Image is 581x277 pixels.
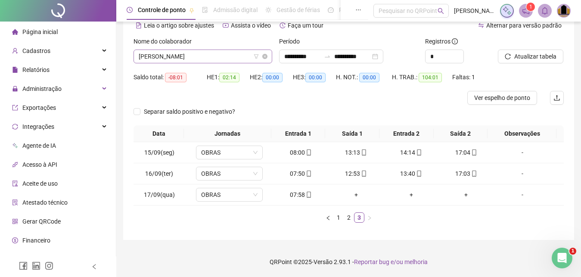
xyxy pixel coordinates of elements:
li: 1 [333,212,344,223]
span: down [253,150,258,155]
span: info-circle [452,38,458,44]
span: home [12,29,18,35]
span: pushpin [189,8,194,13]
span: bell [541,7,549,15]
span: Ver espelho de ponto [474,93,530,103]
span: mobile [470,149,477,156]
span: facebook [19,261,28,270]
span: mobile [305,192,312,198]
span: api [12,162,18,168]
div: 07:50 [277,169,325,178]
span: Atualizar tabela [514,52,556,61]
footer: QRPoint © 2025 - 2.93.1 - [116,247,581,277]
span: Alternar para versão padrão [486,22,562,29]
th: Saída 2 [434,125,488,142]
span: lock [12,86,18,92]
div: 14:14 [387,148,435,157]
span: youtube [223,22,229,28]
span: 15/09(seg) [144,149,174,156]
div: H. TRAB.: [392,72,452,82]
li: Próxima página [364,212,375,223]
span: ADMILSON ALMEIDA DA SILVA [139,50,267,63]
div: 17:04 [442,148,491,157]
span: Financeiro [22,237,50,244]
span: sun [265,7,271,13]
span: Gestão de férias [277,6,320,13]
span: file-text [136,22,142,28]
span: ellipsis [355,7,361,13]
span: Versão [314,258,332,265]
span: sync [12,124,18,130]
span: mobile [305,149,312,156]
div: HE 3: [293,72,336,82]
span: instagram [45,261,53,270]
span: 00:00 [262,73,283,82]
li: 2 [344,212,354,223]
span: Separar saldo positivo e negativo? [140,107,239,116]
div: + [442,190,491,199]
div: 07:58 [277,190,325,199]
span: mobile [360,149,367,156]
span: Controle de ponto [138,6,186,13]
span: Faltas: 1 [452,74,475,81]
div: H. NOT.: [336,72,392,82]
label: Nome do colaborador [134,37,197,46]
span: 1 [569,248,576,255]
span: Página inicial [22,28,58,35]
a: 3 [354,213,364,222]
img: sparkle-icon.fc2bf0ac1784a2077858766a79e2daf3.svg [502,6,512,16]
span: upload [553,94,560,101]
span: mobile [415,171,422,177]
span: 1 [529,4,532,10]
span: Leia o artigo sobre ajustes [144,22,214,29]
button: right [364,212,375,223]
div: - [497,169,548,178]
img: 22840 [557,4,570,17]
span: down [253,171,258,176]
span: left [91,264,97,270]
span: left [326,215,331,221]
span: Acesso à API [22,161,57,168]
span: reload [505,53,511,59]
span: Reportar bug e/ou melhoria [354,258,428,265]
span: Relatórios [22,66,50,73]
span: Assista o vídeo [231,22,271,29]
span: Admissão digital [213,6,258,13]
span: to [324,53,331,60]
sup: 1 [526,3,535,11]
span: mobile [415,149,422,156]
div: - [497,190,548,199]
span: Atestado técnico [22,199,68,206]
a: 1 [334,213,343,222]
span: Painel do DP [339,6,373,13]
span: file [12,67,18,73]
span: 17/09(qua) [144,191,175,198]
span: Registros [425,37,458,46]
span: Exportações [22,104,56,111]
span: Cadastros [22,47,50,54]
div: Saldo total: [134,72,207,82]
span: Observações [491,129,553,138]
span: mobile [305,171,312,177]
div: 13:13 [332,148,380,157]
span: Gerar QRCode [22,218,61,225]
span: filter [254,54,259,59]
div: + [387,190,435,199]
span: right [367,215,372,221]
a: 2 [344,213,354,222]
span: 16/09(ter) [145,170,173,177]
span: export [12,105,18,111]
div: 13:40 [387,169,435,178]
span: swap-right [324,53,331,60]
span: linkedin [32,261,40,270]
span: qrcode [12,218,18,224]
th: Observações [488,125,556,142]
span: search [438,8,444,14]
th: Saída 1 [325,125,379,142]
span: OBRAS [201,167,258,180]
th: Jornadas [184,125,271,142]
span: Integrações [22,123,54,130]
div: + [332,190,380,199]
span: [PERSON_NAME] - ENGMEP [454,6,495,16]
th: Entrada 2 [379,125,434,142]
